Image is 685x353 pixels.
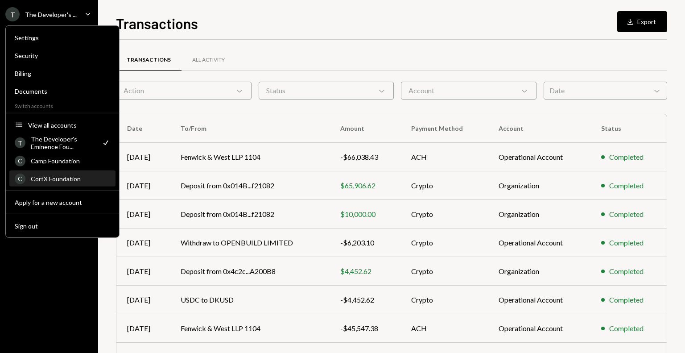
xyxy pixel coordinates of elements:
div: Completed [609,295,644,305]
div: $65,906.62 [340,180,390,191]
button: View all accounts [9,117,116,133]
div: Completed [609,237,644,248]
div: All Activity [192,56,225,64]
div: [DATE] [127,152,159,162]
td: Deposit from 0x4c2c...A200B8 [170,257,330,286]
button: Apply for a new account [9,195,116,211]
div: -$4,452.62 [340,295,390,305]
td: Withdraw to OPENBUILD LIMITED [170,228,330,257]
div: [DATE] [127,266,159,277]
td: Crypto [400,257,488,286]
div: The Developer's ... [25,11,77,18]
td: ACH [400,143,488,171]
button: Export [617,11,667,32]
div: -$45,547.38 [340,323,390,334]
td: Operational Account [488,286,590,314]
div: $4,452.62 [340,266,390,277]
td: Operational Account [488,228,590,257]
div: [DATE] [127,237,159,248]
div: $10,000.00 [340,209,390,220]
a: Documents [9,83,116,99]
td: Crypto [400,286,488,314]
div: CortX Foundation [31,175,110,183]
div: Completed [609,323,644,334]
td: Operational Account [488,143,590,171]
td: ACH [400,314,488,343]
div: Transactions [127,56,171,64]
td: Crypto [400,171,488,200]
th: Status [590,114,667,143]
td: Organization [488,171,590,200]
div: Documents [15,87,110,95]
h1: Transactions [116,14,198,32]
div: Sign out [15,222,110,229]
div: Billing [15,70,110,77]
th: Payment Method [400,114,488,143]
button: Sign out [9,218,116,234]
a: All Activity [182,49,235,71]
div: Date [544,82,667,100]
div: Account [401,82,536,100]
td: Organization [488,257,590,286]
div: Security [15,52,110,59]
th: Date [116,114,170,143]
td: Crypto [400,200,488,228]
div: C [15,155,25,166]
div: Action [116,82,252,100]
div: T [15,137,25,148]
div: Settings [15,34,110,42]
div: [DATE] [127,323,159,334]
div: Completed [609,266,644,277]
div: Switch accounts [6,101,119,109]
div: The Developer's Eminence Fou... [31,135,96,150]
a: CCamp Foundation [9,153,116,169]
a: Settings [9,29,116,46]
th: Amount [330,114,400,143]
div: Completed [609,209,644,220]
div: -$6,203.10 [340,237,390,248]
div: [DATE] [127,209,159,220]
a: Transactions [116,49,182,71]
th: To/From [170,114,330,143]
td: Deposit from 0x014B...f21082 [170,200,330,228]
a: Security [9,47,116,63]
div: [DATE] [127,180,159,191]
div: C [15,173,25,184]
td: Crypto [400,228,488,257]
a: CCortX Foundation [9,170,116,187]
div: Completed [609,180,644,191]
div: -$66,038.43 [340,152,390,162]
div: View all accounts [28,121,110,129]
div: Completed [609,152,644,162]
div: Status [259,82,394,100]
th: Account [488,114,590,143]
td: Fenwick & West LLP 1104 [170,314,330,343]
td: Operational Account [488,314,590,343]
td: Fenwick & West LLP 1104 [170,143,330,171]
td: Deposit from 0x014B...f21082 [170,171,330,200]
div: T [5,7,20,21]
td: USDC to DKUSD [170,286,330,314]
td: Organization [488,200,590,228]
a: Billing [9,65,116,81]
div: [DATE] [127,295,159,305]
div: Camp Foundation [31,157,110,165]
div: Apply for a new account [15,198,110,206]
